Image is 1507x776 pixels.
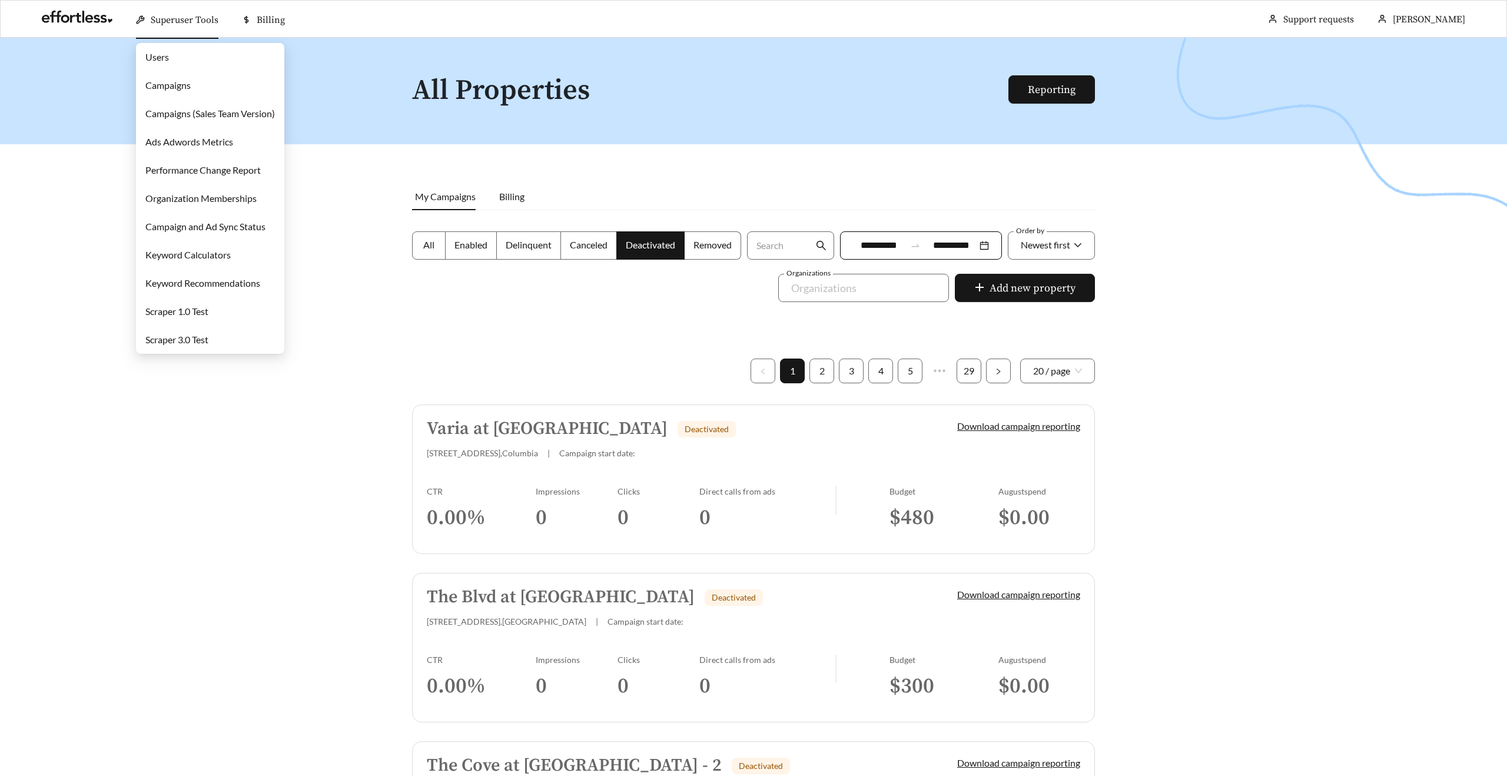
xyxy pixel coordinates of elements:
[1008,75,1095,104] button: Reporting
[910,240,921,251] span: to
[957,359,981,383] li: 29
[986,359,1011,383] li: Next Page
[608,616,683,626] span: Campaign start date:
[998,505,1080,531] h3: $ 0.00
[145,108,275,119] a: Campaigns (Sales Team Version)
[145,249,231,260] a: Keyword Calculators
[427,655,536,665] div: CTR
[986,359,1011,383] button: right
[780,359,805,383] li: 1
[751,359,775,383] button: left
[809,359,834,383] li: 2
[1393,14,1465,25] span: [PERSON_NAME]
[739,761,783,771] span: Deactivated
[759,368,766,375] span: left
[145,221,265,232] a: Campaign and Ad Sync Status
[1283,14,1354,25] a: Support requests
[998,655,1080,665] div: August spend
[685,424,729,434] span: Deactivated
[1028,83,1076,97] a: Reporting
[257,14,285,26] span: Billing
[927,359,952,383] li: Next 5 Pages
[427,505,536,531] h3: 0.00 %
[547,448,550,458] span: |
[536,486,618,496] div: Impressions
[781,359,804,383] a: 1
[499,191,525,202] span: Billing
[145,193,257,204] a: Organization Memberships
[145,79,191,91] a: Campaigns
[145,306,208,317] a: Scraper 1.0 Test
[995,368,1002,375] span: right
[898,359,922,383] li: 5
[412,573,1095,722] a: The Blvd at [GEOGRAPHIC_DATA]Deactivated[STREET_ADDRESS],[GEOGRAPHIC_DATA]|Campaign start date:Do...
[751,359,775,383] li: Previous Page
[699,673,835,699] h3: 0
[699,486,835,496] div: Direct calls from ads
[427,756,722,775] h5: The Cove at [GEOGRAPHIC_DATA] - 2
[869,359,892,383] a: 4
[816,240,826,251] span: search
[898,359,922,383] a: 5
[427,486,536,496] div: CTR
[454,239,487,250] span: Enabled
[1021,239,1070,250] span: Newest first
[415,191,476,202] span: My Campaigns
[427,419,668,439] h5: Varia at [GEOGRAPHIC_DATA]
[889,655,998,665] div: Budget
[839,359,863,383] a: 3
[910,240,921,251] span: swap-right
[570,239,608,250] span: Canceled
[536,655,618,665] div: Impressions
[596,616,598,626] span: |
[427,616,586,626] span: [STREET_ADDRESS] , [GEOGRAPHIC_DATA]
[626,239,675,250] span: Deactivated
[835,655,837,683] img: line
[618,486,699,496] div: Clicks
[618,673,699,699] h3: 0
[712,592,756,602] span: Deactivated
[957,420,1080,432] a: Download campaign reporting
[998,673,1080,699] h3: $ 0.00
[618,505,699,531] h3: 0
[868,359,893,383] li: 4
[699,655,835,665] div: Direct calls from ads
[145,136,233,147] a: Ads Adwords Metrics
[835,486,837,515] img: line
[1020,359,1095,383] div: Page Size
[145,334,208,345] a: Scraper 3.0 Test
[693,239,732,250] span: Removed
[536,673,618,699] h3: 0
[889,673,998,699] h3: $ 300
[957,359,981,383] a: 29
[1033,359,1082,383] span: 20 / page
[423,239,434,250] span: All
[145,51,169,62] a: Users
[957,757,1080,768] a: Download campaign reporting
[955,274,1095,302] button: plusAdd new property
[927,359,952,383] span: •••
[957,589,1080,600] a: Download campaign reporting
[974,282,985,295] span: plus
[145,164,261,175] a: Performance Change Report
[889,505,998,531] h3: $ 480
[412,404,1095,554] a: Varia at [GEOGRAPHIC_DATA]Deactivated[STREET_ADDRESS],Columbia|Campaign start date:Download campa...
[839,359,864,383] li: 3
[506,239,552,250] span: Delinquent
[889,486,998,496] div: Budget
[427,588,695,607] h5: The Blvd at [GEOGRAPHIC_DATA]
[699,505,835,531] h3: 0
[145,277,260,288] a: Keyword Recommendations
[618,655,699,665] div: Clicks
[427,673,536,699] h3: 0.00 %
[998,486,1080,496] div: August spend
[559,448,635,458] span: Campaign start date:
[427,448,538,458] span: [STREET_ADDRESS] , Columbia
[412,75,1010,107] h1: All Properties
[536,505,618,531] h3: 0
[151,14,218,26] span: Superuser Tools
[810,359,834,383] a: 2
[990,280,1076,296] span: Add new property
